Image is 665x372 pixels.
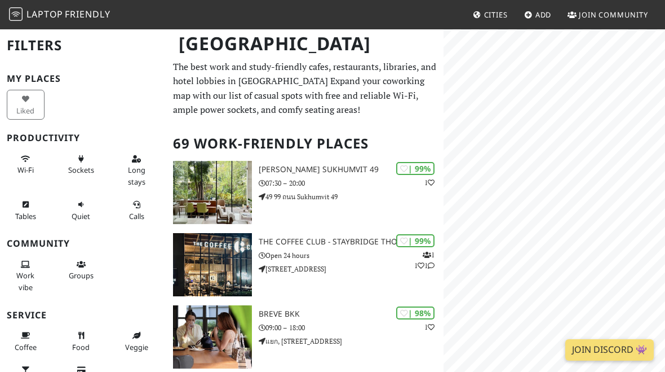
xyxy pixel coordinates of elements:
h3: My Places [7,73,159,84]
span: Food [72,342,90,352]
a: Cities [468,5,512,25]
p: 1 [424,322,435,332]
p: Open 24 hours [259,250,444,261]
h3: [PERSON_NAME] Sukhumvit 49 [259,165,444,174]
a: Breve BKK | 98% 1 Breve BKK 09:00 – 18:00 แยก, [STREET_ADDRESS] [166,305,444,369]
div: | 99% [396,162,435,175]
span: People working [16,270,34,292]
span: Video/audio calls [129,211,144,221]
p: 07:30 – 20:00 [259,178,444,189]
h3: Service [7,310,159,321]
span: Quiet [72,211,90,221]
button: Quiet [62,195,100,225]
a: LaptopFriendly LaptopFriendly [9,5,110,25]
p: The best work and study-friendly cafes, restaurants, libraries, and hotel lobbies in [GEOGRAPHIC_... [173,60,437,117]
img: Kay’s Sukhumvit 49 [173,161,252,224]
span: Long stays [128,165,145,186]
h2: 69 Work-Friendly Places [173,126,437,161]
button: Coffee [7,326,45,356]
div: | 98% [396,307,435,320]
img: THE COFFEE CLUB - Staybridge Thonglor [173,233,252,296]
p: [STREET_ADDRESS] [259,264,444,274]
button: Veggie [118,326,156,356]
span: Add [535,10,552,20]
img: LaptopFriendly [9,7,23,21]
button: Work vibe [7,255,45,296]
button: Tables [7,195,45,225]
p: แยก, [STREET_ADDRESS] [259,336,444,347]
h3: Breve BKK [259,309,444,319]
button: Calls [118,195,156,225]
a: Kay’s Sukhumvit 49 | 99% 1 [PERSON_NAME] Sukhumvit 49 07:30 – 20:00 49 99 ถนน Sukhumvit 49 [166,161,444,224]
h1: [GEOGRAPHIC_DATA] [170,28,441,59]
span: Power sockets [68,165,94,175]
p: 1 1 1 [414,250,435,271]
button: Sockets [62,150,100,180]
p: 09:00 – 18:00 [259,322,444,333]
div: | 99% [396,234,435,247]
span: Veggie [125,342,148,352]
a: Join Community [563,5,653,25]
span: Cities [484,10,508,20]
span: Group tables [69,270,94,281]
h3: THE COFFEE CLUB - Staybridge Thonglor [259,237,444,247]
button: Wi-Fi [7,150,45,180]
button: Long stays [118,150,156,191]
h2: Filters [7,28,159,63]
p: 1 [424,177,435,188]
span: Join Community [579,10,648,20]
p: 49 99 ถนน Sukhumvit 49 [259,191,444,202]
span: Friendly [65,8,110,20]
span: Coffee [15,342,37,352]
h3: Community [7,238,159,249]
span: Stable Wi-Fi [17,165,34,175]
a: Add [520,5,556,25]
a: THE COFFEE CLUB - Staybridge Thonglor | 99% 111 THE COFFEE CLUB - Staybridge Thonglor Open 24 hou... [166,233,444,296]
h3: Productivity [7,133,159,143]
span: Work-friendly tables [15,211,36,221]
button: Groups [62,255,100,285]
img: Breve BKK [173,305,252,369]
a: Join Discord 👾 [565,339,654,361]
span: Laptop [26,8,63,20]
button: Food [62,326,100,356]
